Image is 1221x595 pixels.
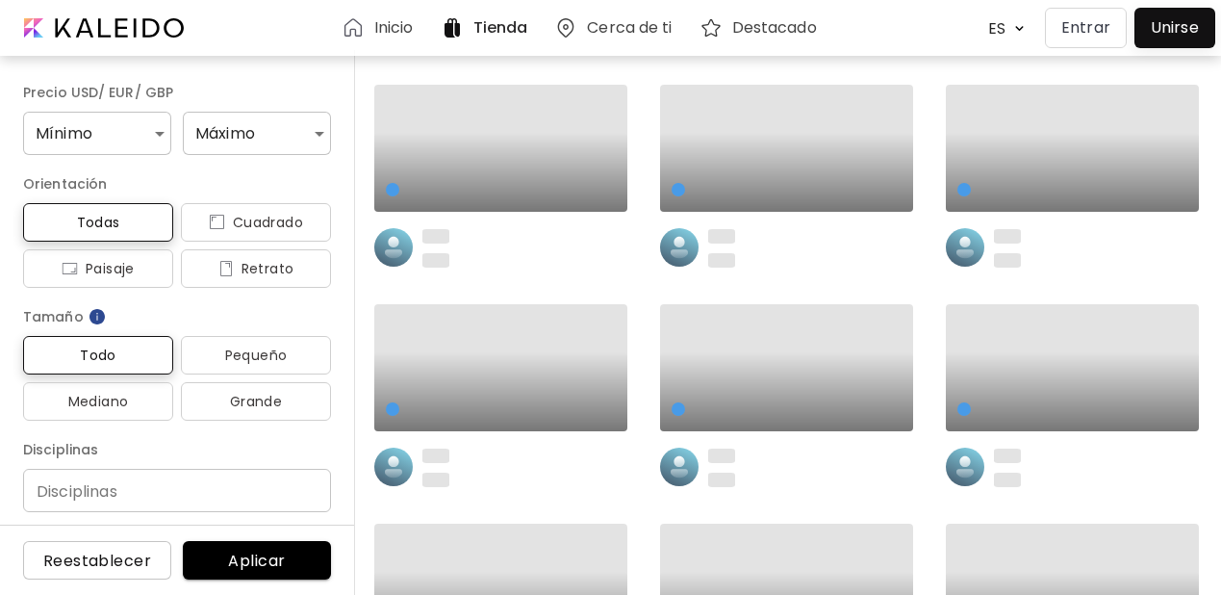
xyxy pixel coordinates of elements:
[441,16,536,39] a: Tienda
[62,261,78,276] img: icon
[979,12,1009,45] div: ES
[196,390,316,413] span: Grande
[38,211,158,234] span: Todas
[183,112,331,155] div: Máximo
[38,344,158,367] span: Todo
[23,438,331,461] h6: Disciplinas
[1009,19,1030,38] img: arrow down
[38,257,158,280] span: Paisaje
[196,211,316,234] span: Cuadrado
[23,81,331,104] h6: Precio USD/ EUR/ GBP
[23,541,171,580] button: Reestablecer
[218,261,234,276] img: icon
[554,16,679,39] a: Cerca de ti
[183,541,331,580] button: Aplicar
[23,305,331,328] h6: Tamaño
[700,16,825,39] a: Destacado
[196,257,316,280] span: Retrato
[209,215,225,230] img: icon
[181,203,331,242] button: iconCuadrado
[732,20,817,36] h6: Destacado
[473,20,528,36] h6: Tienda
[23,336,173,375] button: Todo
[1045,8,1127,48] button: Entrar
[1061,16,1110,39] p: Entrar
[23,382,173,421] button: Mediano
[181,382,331,421] button: Grande
[23,172,331,195] h6: Orientación
[181,249,331,288] button: iconRetrato
[198,551,316,571] span: Aplicar
[1045,8,1134,48] a: Entrar
[23,203,173,242] button: Todas
[88,307,107,326] img: info
[23,112,171,155] div: Mínimo
[342,16,421,39] a: Inicio
[38,551,156,571] span: Reestablecer
[1134,8,1215,48] a: Unirse
[374,20,414,36] h6: Inicio
[196,344,316,367] span: Pequeño
[181,336,331,375] button: Pequeño
[38,390,158,413] span: Mediano
[587,20,672,36] h6: Cerca de ti
[23,249,173,288] button: iconPaisaje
